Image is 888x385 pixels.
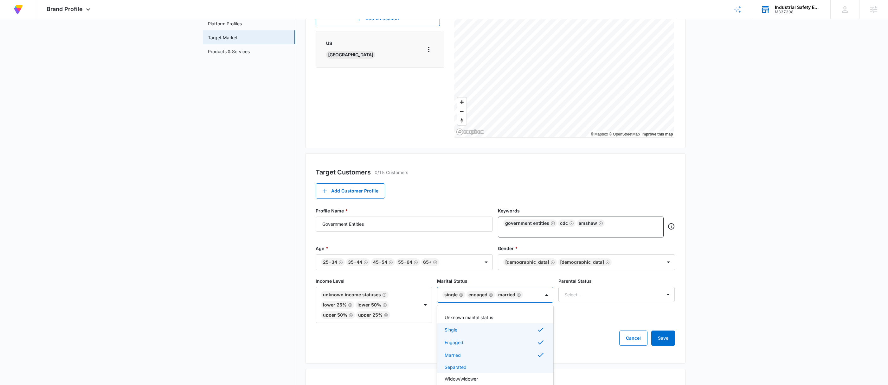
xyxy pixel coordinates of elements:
[70,37,107,41] div: Keywords by Traffic
[458,293,463,297] div: Remove Single
[208,48,250,55] a: Products & Services
[549,260,555,264] div: Remove Female
[598,221,603,225] button: Remove
[316,278,432,284] label: Income Level
[423,260,432,264] div: 65+
[498,293,515,297] div: Married
[456,128,484,136] a: Mapbox homepage
[316,217,493,232] input: Young Adults, High-Income Parents
[398,260,412,264] div: 55-64
[445,314,493,321] p: Unknown marital status
[316,207,493,214] label: Profile Name
[457,107,467,116] button: Zoom out
[591,132,608,136] a: Mapbox
[445,339,463,346] p: Engaged
[454,11,674,137] canvas: Map
[577,219,605,227] div: AMSHAW
[348,260,362,264] div: 35-44
[208,34,238,41] a: Target Market
[18,10,31,15] div: v 4.0.25
[569,221,574,225] button: Remove
[347,303,352,307] div: Remove Lower 25%
[424,44,434,54] button: More
[63,37,68,42] img: tab_keywords_by_traffic_grey.svg
[10,10,15,15] img: logo_orange.svg
[347,313,353,317] div: Remove Upper 50%
[383,313,388,317] div: Remove Upper 25%
[550,221,555,225] button: Remove
[498,207,675,214] label: Keywords
[498,245,675,252] label: Gender
[326,51,375,59] div: [GEOGRAPHIC_DATA]
[560,260,604,264] div: [DEMOGRAPHIC_DATA]
[373,260,387,264] div: 45-54
[558,219,576,227] div: CDC
[503,219,557,227] div: government entities
[457,98,467,107] button: Zoom in
[432,260,437,264] div: Remove 65+
[445,364,467,370] p: Separated
[323,303,347,307] div: Lower 25%
[775,5,821,10] div: account name
[487,293,493,297] div: Remove Engaged
[558,278,675,284] label: Parental Status
[619,331,647,346] button: Cancel
[641,132,673,136] a: Improve this map
[412,260,418,264] div: Remove 55-64
[358,313,383,317] div: Upper 25%
[609,132,640,136] a: OpenStreetMap
[323,313,347,317] div: Upper 50%
[357,303,381,307] div: Lower 50%
[515,293,521,297] div: Remove Married
[375,169,408,176] p: 0/15 Customers
[326,40,376,47] p: US
[775,10,821,14] div: account id
[457,116,467,125] button: Reset bearing to north
[651,331,675,346] button: Save
[604,260,610,264] div: Remove Male
[381,293,387,297] div: Remove Unknown income statuses
[444,293,458,297] div: Single
[437,278,553,284] label: Marital Status
[468,293,487,297] div: Engaged
[316,183,385,199] button: Add Customer Profile
[445,326,457,333] p: Single
[47,6,83,12] span: Brand Profile
[323,260,337,264] div: 25-34
[362,260,368,264] div: Remove 35-44
[316,245,493,252] label: Age
[13,4,24,15] img: Volusion
[208,20,242,27] a: Platform Profiles
[316,167,371,177] h3: Target Customers
[445,376,478,382] p: Widow/widower
[337,260,343,264] div: Remove 25-34
[16,16,70,22] div: Domain: [DOMAIN_NAME]
[505,260,549,264] div: [DEMOGRAPHIC_DATA]
[323,293,381,297] div: Unknown income statuses
[387,260,393,264] div: Remove 45-54
[17,37,22,42] img: tab_domain_overview_orange.svg
[24,37,57,41] div: Domain Overview
[381,303,387,307] div: Remove Lower 50%
[445,352,461,358] p: Married
[10,16,15,22] img: website_grey.svg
